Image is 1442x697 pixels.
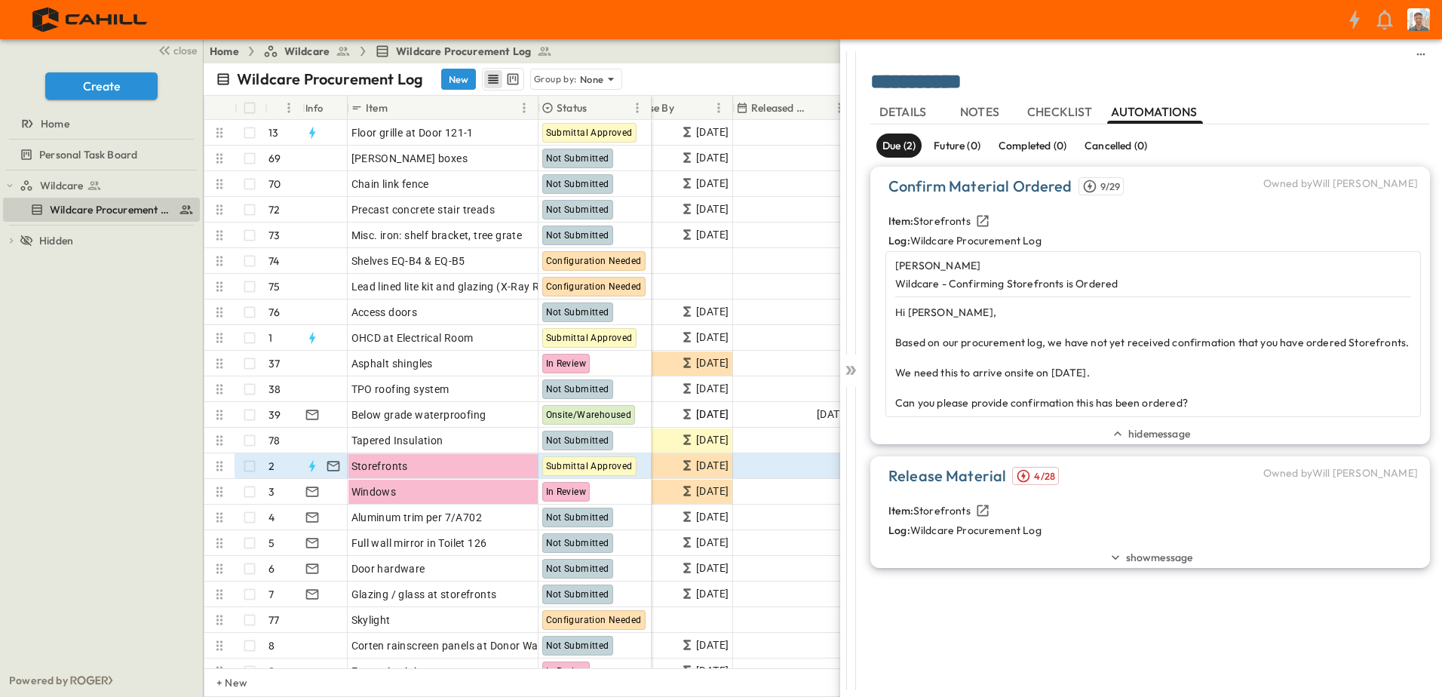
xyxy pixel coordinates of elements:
p: 39 [268,407,281,422]
span: Not Submitted [546,435,609,446]
span: [DATE] [696,457,729,474]
span: In Review [546,666,587,677]
span: Not Submitted [546,589,609,600]
div: Wildcare - Confirming Storefronts is Ordered [895,276,1411,291]
button: Menu [280,99,298,117]
span: Submittal Approved [546,127,633,138]
span: Shelves EQ-B4 & EQ-B5 [351,253,465,269]
span: [DATE] [696,560,729,577]
img: Profile Picture [1407,8,1430,31]
p: Wildcare Procurement Log [910,233,1042,248]
p: 37 [268,356,280,371]
span: Submittal Approved [546,461,633,471]
p: Storefronts [913,213,971,229]
button: Sort [391,100,407,116]
span: Not Submitted [546,230,609,241]
button: Sort [590,100,606,116]
p: Storefronts [913,503,971,518]
span: Door hardware [351,561,425,576]
span: Based on our procurement log, we have not yet received confirmation that you have ordered Storefr... [895,336,1409,349]
p: 75 [268,279,280,294]
button: Create [45,72,158,100]
span: Not Submitted [546,563,609,574]
p: Released Date [751,100,811,115]
span: Not Submitted [546,538,609,548]
span: [DATE] [696,201,729,218]
span: Glazing / glass at storefronts [351,587,497,602]
a: Home [210,44,239,59]
span: Configuration Needed [546,281,642,292]
div: test [3,198,200,222]
span: Wildcare Procurement Log [50,202,173,217]
span: Not Submitted [546,307,609,318]
span: close [173,43,197,58]
span: Skylight [351,613,391,628]
p: Future (0) [934,138,980,153]
p: Cancelled (0) [1085,138,1147,153]
p: Completed (0) [999,138,1066,153]
h4: Release Material [888,465,1006,487]
span: [DATE] [696,124,729,141]
span: [PERSON_NAME] [895,259,980,272]
p: 4 [268,510,275,525]
span: [DATE] [696,355,729,372]
div: table view [482,68,524,91]
span: Asphalt shingles [351,356,433,371]
span: CHECKLIST [1027,105,1096,118]
span: Access doors [351,305,418,320]
span: hide message [1128,426,1190,441]
span: 4/28 [1034,469,1055,484]
p: 3 [268,484,275,499]
p: 72 [268,202,280,217]
button: New [441,69,476,90]
span: Home [41,116,69,131]
img: 4f72bfc4efa7236828875bac24094a5ddb05241e32d018417354e964050affa1.png [18,4,164,35]
span: DETAILS [879,105,929,118]
p: 7 [268,587,274,602]
span: [DATE] [696,149,729,167]
span: [DATE] [696,662,729,680]
span: Expansion joint [351,664,428,679]
span: Hidden [39,233,73,248]
p: 13 [268,125,278,140]
p: 2 [268,459,275,474]
button: kanban view [503,70,522,88]
p: Item: [888,503,913,518]
span: [DATE] [696,226,729,244]
p: Wildcare Procurement Log [237,69,423,90]
span: Configuration Needed [546,615,642,625]
span: Lead lined lite kit and glazing (X-Ray Room) [351,279,566,294]
p: Status [557,100,587,115]
div: test [3,143,200,167]
p: Item: [888,213,913,229]
div: # [265,96,302,120]
span: [DATE] [696,483,729,500]
p: Owned by Will [PERSON_NAME] [1263,176,1418,197]
span: Below grade waterproofing [351,407,486,422]
div: Info [305,87,324,129]
p: 69 [268,151,281,166]
button: Menu [710,99,728,117]
p: 5 [268,536,275,551]
span: [DATE] [696,534,729,551]
span: Hi [PERSON_NAME], [895,306,996,319]
span: Chain link fence [351,177,429,192]
p: 9 [268,664,275,679]
span: OHCD at Electrical Room [351,330,474,345]
span: [DATE] [696,175,729,192]
p: + New [216,675,226,690]
span: In Review [546,487,587,497]
span: Full wall mirror in Toilet 126 [351,536,487,551]
p: 1 [268,330,272,345]
button: Sort [271,100,287,116]
button: sidedrawer-menu [1412,45,1430,63]
span: Onsite/Warehoused [546,410,632,420]
p: 76 [268,305,280,320]
span: [DATE] [696,431,729,449]
span: [DATE] [696,380,729,398]
span: Tapered Insulation [351,433,443,448]
p: 8 [268,638,275,653]
h4: Confirm Material Ordered [888,176,1072,197]
span: 9/29 [1100,180,1121,194]
p: 70 [268,177,281,192]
